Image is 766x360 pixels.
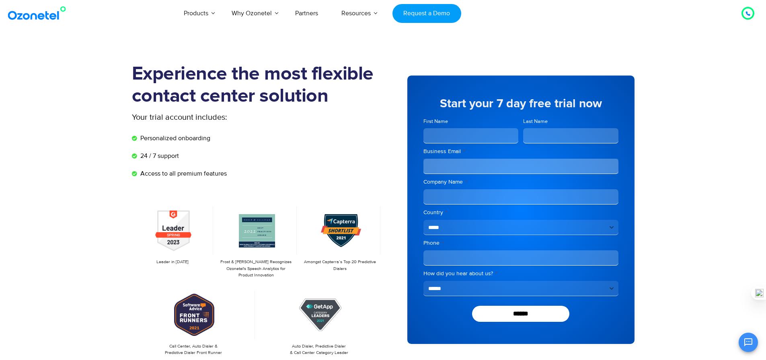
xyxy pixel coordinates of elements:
p: Amongst Capterra’s Top 20 Predictive Dialers [303,259,376,272]
label: First Name [423,118,519,125]
label: Last Name [523,118,618,125]
p: Call Center, Auto Dialer & Predictive Dialer Front Runner [136,343,251,356]
p: Frost & [PERSON_NAME] Recognizes Ozonetel's Speech Analytics for Product Innovation [220,259,293,279]
img: one_i.png [755,289,764,297]
p: Auto Dialer, Predictive Dialer & Call Center Category Leader [261,343,377,356]
p: Your trial account includes: [132,111,323,123]
a: Request a Demo [392,4,461,23]
label: How did you hear about us? [423,270,618,278]
span: Access to all premium features [138,169,227,178]
span: 24 / 7 support [138,151,179,161]
span: Personalized onboarding [138,133,210,143]
p: Leader in [DATE] [136,259,209,266]
h1: Experience the most flexible contact center solution [132,63,383,107]
h5: Start your 7 day free trial now [423,98,618,110]
label: Phone [423,239,618,247]
label: Company Name [423,178,618,186]
button: Open chat [739,333,758,352]
label: Country [423,209,618,217]
label: Business Email [423,147,618,155]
